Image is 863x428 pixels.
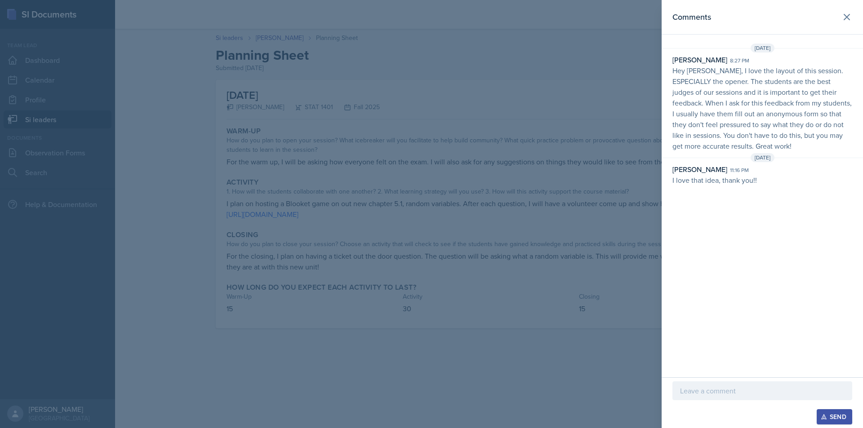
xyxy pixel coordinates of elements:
button: Send [817,409,852,424]
div: 8:27 pm [730,57,749,65]
div: [PERSON_NAME] [672,164,727,175]
p: I love that idea, thank you!! [672,175,852,185]
h2: Comments [672,11,711,23]
span: [DATE] [751,153,774,162]
div: [PERSON_NAME] [672,54,727,65]
p: Hey [PERSON_NAME], I love the layout of this session. ESPECIALLY the opener. The students are the... [672,65,852,151]
div: 11:16 pm [730,166,749,174]
span: [DATE] [751,44,774,53]
div: Send [823,413,846,420]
